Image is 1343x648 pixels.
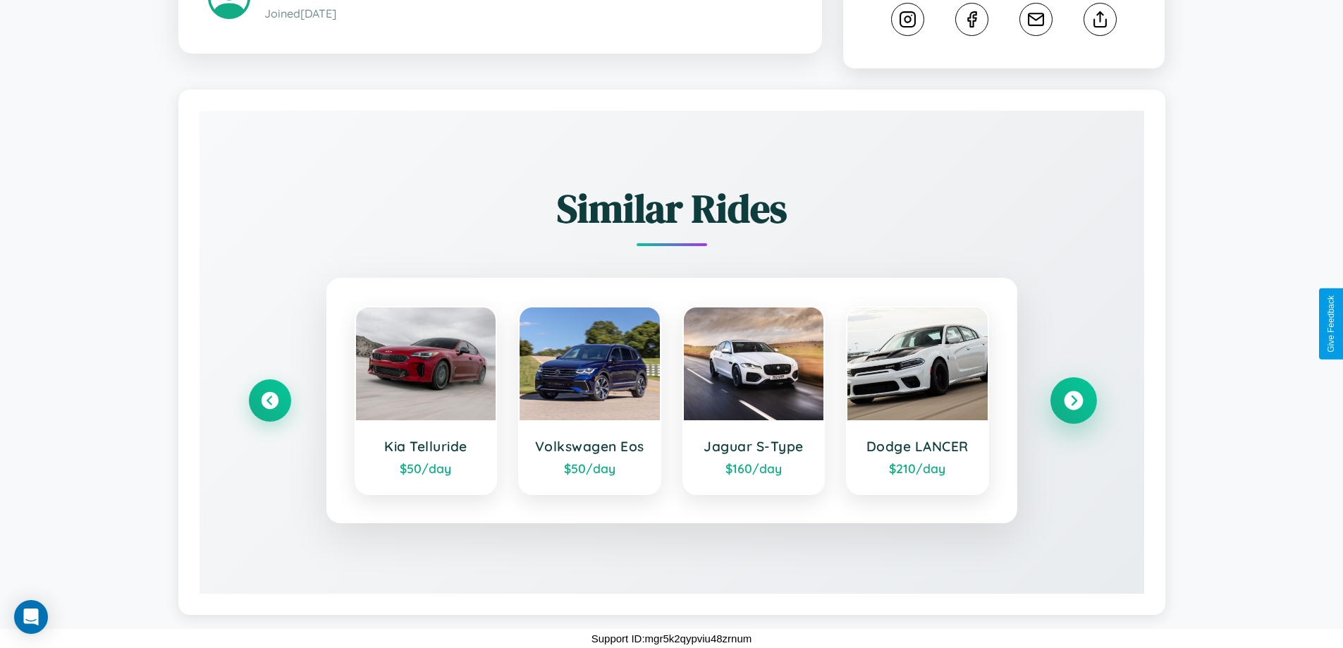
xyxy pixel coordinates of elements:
[846,306,989,495] a: Dodge LANCER$210/day
[355,306,498,495] a: Kia Telluride$50/day
[534,460,646,476] div: $ 50 /day
[370,438,482,455] h3: Kia Telluride
[682,306,826,495] a: Jaguar S-Type$160/day
[249,181,1095,236] h2: Similar Rides
[14,600,48,634] div: Open Intercom Messenger
[370,460,482,476] div: $ 50 /day
[861,438,974,455] h3: Dodge LANCER
[698,460,810,476] div: $ 160 /day
[698,438,810,455] h3: Jaguar S-Type
[861,460,974,476] div: $ 210 /day
[1326,295,1336,353] div: Give Feedback
[518,306,661,495] a: Volkswagen Eos$50/day
[534,438,646,455] h3: Volkswagen Eos
[264,4,792,24] p: Joined [DATE]
[591,629,752,648] p: Support ID: mgr5k2qypviu48zrnum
